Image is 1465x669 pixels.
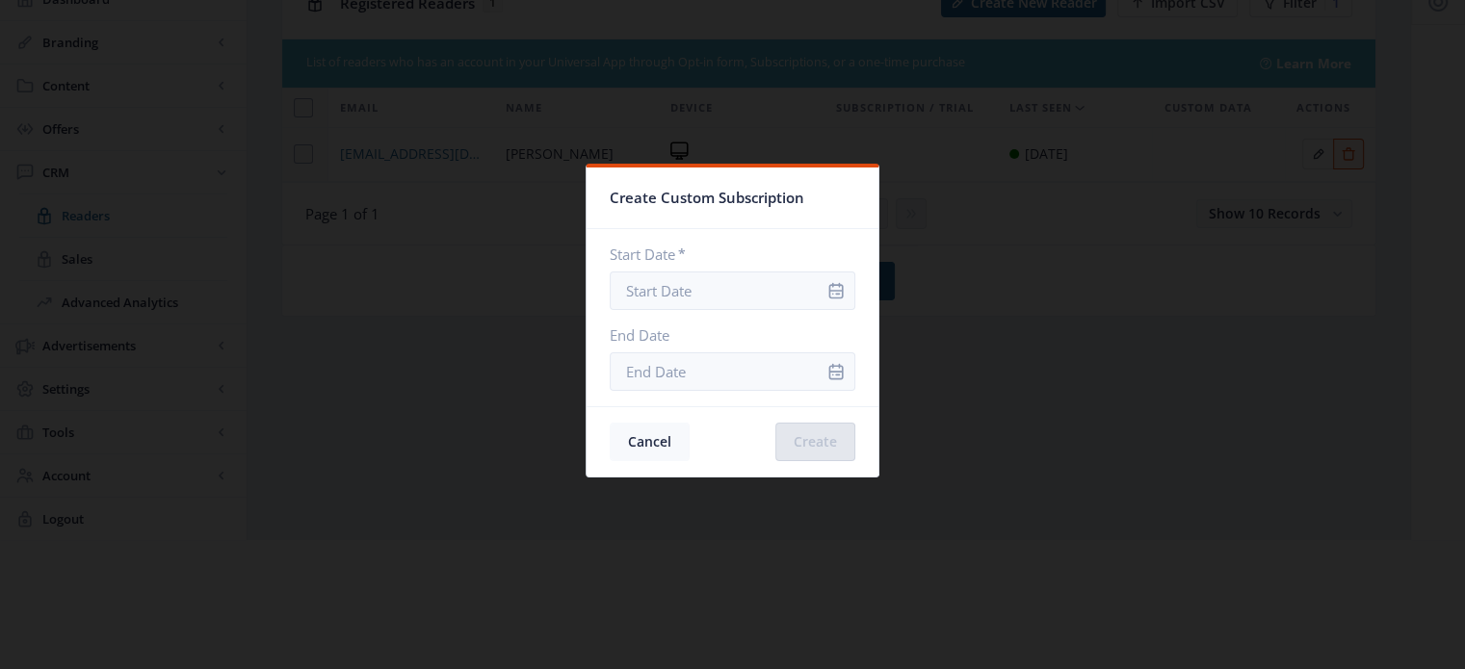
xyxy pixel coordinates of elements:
input: Start Date [610,271,855,310]
label: End Date [610,325,840,345]
button: Cancel [610,423,690,461]
label: Start Date [610,244,840,264]
button: Create [775,423,855,461]
input: End Date [610,352,855,391]
nb-icon: info [826,362,846,381]
span: Create Custom Subscription [610,183,804,213]
nb-icon: info [826,281,846,300]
